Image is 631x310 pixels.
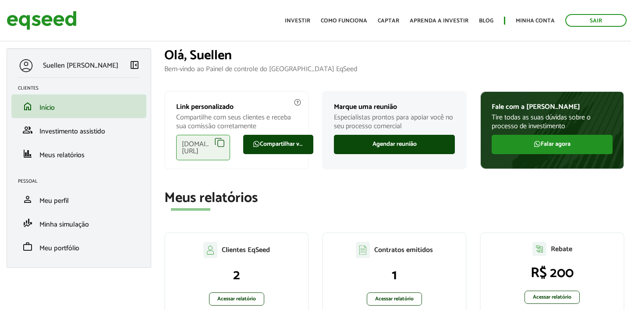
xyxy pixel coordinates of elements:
img: agent-clientes.svg [203,242,217,258]
h1: Olá, Suellen [164,48,624,63]
span: Meu portfólio [39,242,79,254]
span: Minha simulação [39,219,89,231]
span: finance [22,148,33,159]
span: person [22,194,33,205]
img: FaWhatsapp.svg [534,141,541,148]
a: workMeu portfólio [18,242,140,252]
a: financeMeus relatórios [18,148,140,159]
img: FaWhatsapp.svg [253,141,260,148]
p: R$ 200 [489,265,615,281]
li: Minha simulação [11,211,146,235]
a: homeInício [18,101,140,112]
a: personMeu perfil [18,194,140,205]
a: Acessar relatório [525,291,580,304]
a: Captar [378,18,399,24]
span: left_panel_close [129,60,140,70]
p: Link personalizado [176,103,297,111]
li: Meu portfólio [11,235,146,259]
li: Meu perfil [11,187,146,211]
a: Acessar relatório [209,292,264,306]
a: Falar agora [492,135,613,154]
a: Sair [565,14,627,27]
p: Especialistas prontos para apoiar você no seu processo comercial [334,113,455,130]
p: Clientes EqSeed [222,246,270,254]
a: Aprenda a investir [410,18,468,24]
span: home [22,101,33,112]
a: finance_modeMinha simulação [18,218,140,228]
span: work [22,242,33,252]
img: agent-relatorio.svg [532,242,546,256]
p: Tire todas as suas dúvidas sobre o processo de investimento [492,113,613,130]
p: Compartilhe com seus clientes e receba sua comissão corretamente [176,113,297,130]
a: Acessar relatório [367,292,422,306]
span: finance_mode [22,218,33,228]
img: agent-meulink-info2.svg [294,98,301,106]
a: Como funciona [321,18,367,24]
span: Meus relatórios [39,149,85,161]
a: Investir [285,18,310,24]
a: Colapsar menu [129,60,140,72]
a: Compartilhar via WhatsApp [243,135,313,154]
span: Investimento assistido [39,126,105,137]
li: Investimento assistido [11,118,146,142]
img: agent-contratos.svg [356,242,370,258]
li: Meus relatórios [11,142,146,166]
span: Início [39,102,55,114]
a: Agendar reunião [334,135,455,154]
h2: Clientes [18,86,146,91]
p: Fale com a [PERSON_NAME] [492,103,613,111]
p: 1 [332,267,457,284]
p: Contratos emitidos [374,246,433,254]
p: Rebate [551,245,572,253]
a: Blog [479,18,493,24]
h2: Pessoal [18,179,146,184]
span: group [22,125,33,135]
h2: Meus relatórios [164,191,624,206]
p: 2 [174,267,299,284]
li: Início [11,94,146,118]
span: Meu perfil [39,195,69,207]
a: groupInvestimento assistido [18,125,140,135]
p: Bem-vindo ao Painel de controle do [GEOGRAPHIC_DATA] EqSeed [164,65,624,73]
img: EqSeed [7,9,77,32]
div: [DOMAIN_NAME][URL] [176,135,230,160]
p: Suellen [PERSON_NAME] [43,61,118,70]
p: Marque uma reunião [334,103,455,111]
a: Minha conta [516,18,555,24]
